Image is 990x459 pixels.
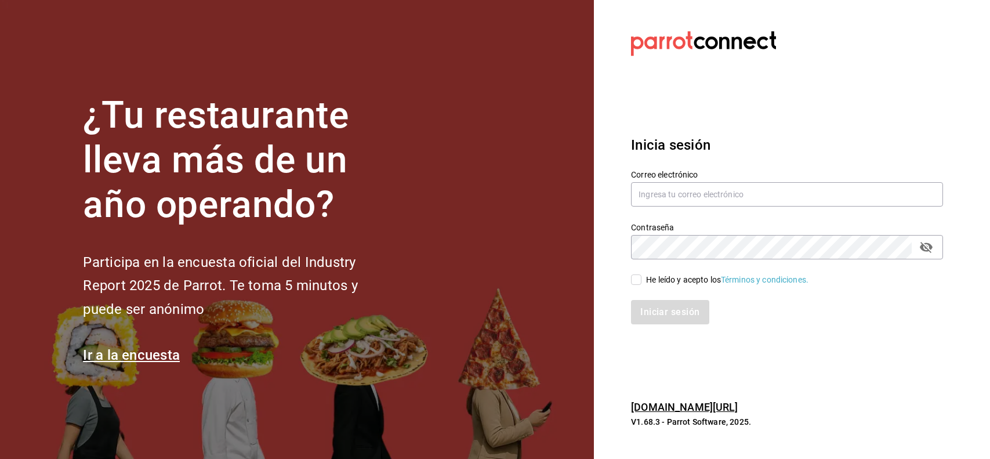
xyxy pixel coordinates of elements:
[83,251,396,321] h2: Participa en la encuesta oficial del Industry Report 2025 de Parrot. Te toma 5 minutos y puede se...
[631,416,943,428] p: V1.68.3 - Parrot Software, 2025.
[83,347,180,363] a: Ir a la encuesta
[721,275,808,284] a: Términos y condiciones.
[631,182,943,207] input: Ingresa tu correo electrónico
[631,135,943,156] h3: Inicia sesión
[646,274,808,286] div: He leído y acepto los
[916,237,936,257] button: passwordField
[631,171,943,179] label: Correo electrónico
[631,223,943,232] label: Contraseña
[631,401,738,413] a: [DOMAIN_NAME][URL]
[83,93,396,227] h1: ¿Tu restaurante lleva más de un año operando?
